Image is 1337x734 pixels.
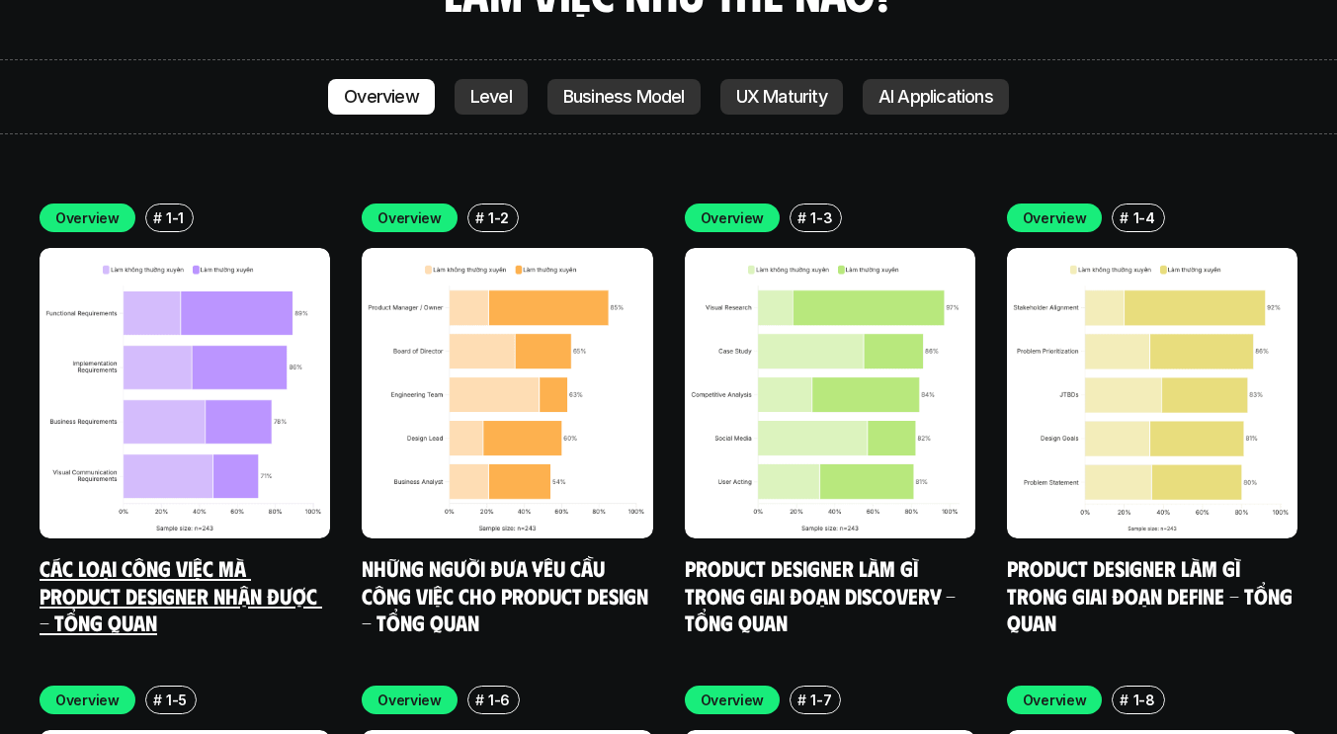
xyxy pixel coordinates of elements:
[1120,693,1128,707] h6: #
[166,207,184,228] p: 1-1
[344,87,419,107] p: Overview
[475,210,484,225] h6: #
[1023,690,1087,710] p: Overview
[1133,690,1155,710] p: 1-8
[878,87,993,107] p: AI Applications
[362,554,653,635] a: Những người đưa yêu cầu công việc cho Product Design - Tổng quan
[736,87,827,107] p: UX Maturity
[488,690,510,710] p: 1-6
[1007,554,1297,635] a: Product Designer làm gì trong giai đoạn Define - Tổng quan
[55,690,120,710] p: Overview
[40,554,322,635] a: Các loại công việc mà Product Designer nhận được - Tổng quan
[153,693,162,707] h6: #
[1133,207,1155,228] p: 1-4
[685,554,961,635] a: Product Designer làm gì trong giai đoạn Discovery - Tổng quan
[563,87,685,107] p: Business Model
[475,693,484,707] h6: #
[55,207,120,228] p: Overview
[701,690,765,710] p: Overview
[797,693,806,707] h6: #
[797,210,806,225] h6: #
[328,79,435,115] a: Overview
[810,207,832,228] p: 1-3
[470,87,512,107] p: Level
[701,207,765,228] p: Overview
[720,79,843,115] a: UX Maturity
[166,690,187,710] p: 1-5
[1120,210,1128,225] h6: #
[153,210,162,225] h6: #
[455,79,528,115] a: Level
[377,207,442,228] p: Overview
[377,690,442,710] p: Overview
[863,79,1009,115] a: AI Applications
[1023,207,1087,228] p: Overview
[810,690,831,710] p: 1-7
[547,79,701,115] a: Business Model
[488,207,509,228] p: 1-2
